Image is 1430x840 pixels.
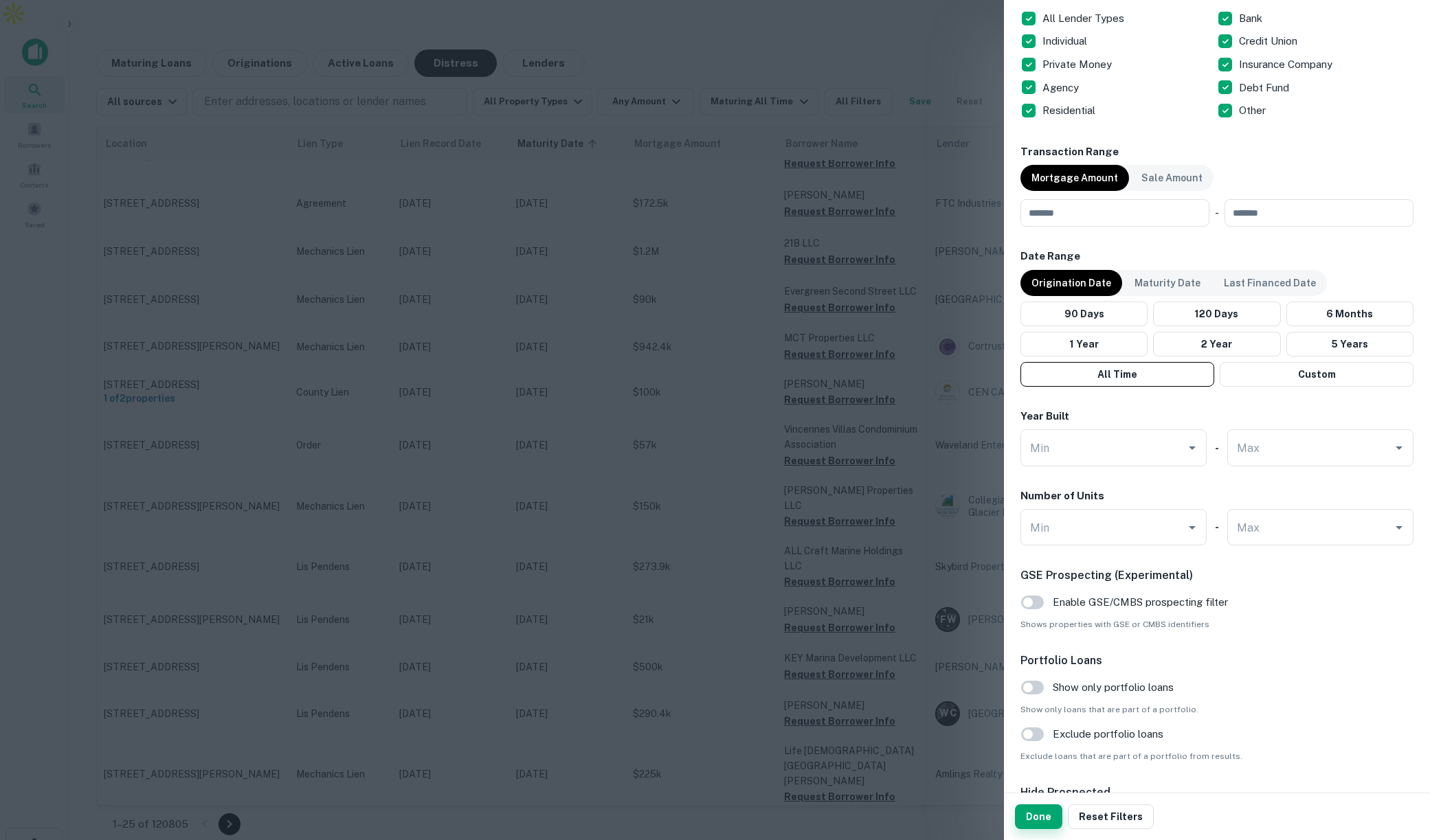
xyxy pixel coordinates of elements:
p: Mortgage Amount [1031,170,1118,185]
iframe: Chat Widget [1361,730,1430,796]
p: Other [1239,102,1269,119]
h6: - [1215,440,1219,456]
p: Sale Amount [1141,170,1203,185]
p: Debt Fund [1239,80,1292,96]
h6: Year Built [1020,409,1069,424]
div: - [1215,199,1219,227]
h6: Date Range [1020,249,1414,264]
p: Residential [1042,102,1098,119]
p: Private Money [1042,56,1115,73]
span: Enable GSE/CMBS prospecting filter [1053,594,1228,611]
h6: - [1215,519,1219,535]
button: Open [1183,438,1202,457]
p: Bank [1239,10,1265,27]
button: 6 Months [1286,302,1414,326]
button: 2 Year [1153,332,1280,356]
h6: Hide Prospected [1020,784,1414,801]
p: Insurance Company [1239,56,1335,73]
button: Custom [1220,362,1414,387]
p: Last Financed Date [1224,275,1316,291]
button: Done [1015,804,1062,829]
span: Exclude loans that are part of a portfolio from results. [1020,750,1414,762]
button: Reset Filters [1068,804,1154,829]
p: Individual [1042,33,1090,49]
span: Shows properties with GSE or CMBS identifiers [1020,618,1414,631]
p: Credit Union [1239,33,1300,49]
button: Open [1183,518,1202,537]
span: Exclude portfolio loans [1053,726,1163,742]
button: Open [1389,438,1409,457]
h6: GSE Prospecting (Experimental) [1020,567,1414,584]
h6: Transaction Range [1020,144,1414,160]
h6: Number of Units [1020,488,1104,504]
h6: Portfolio Loans [1020,652,1414,669]
span: Show only loans that are part of a portfolio. [1020,703,1414,716]
button: All Time [1020,362,1214,387]
button: Open [1389,518,1409,537]
button: 1 Year [1020,332,1148,356]
p: All Lender Types [1042,10,1127,27]
p: Agency [1042,80,1082,96]
button: 120 Days [1153,302,1280,326]
p: Origination Date [1031,275,1111,291]
button: 90 Days [1020,302,1148,326]
button: 5 Years [1286,332,1414,356]
span: Show only portfolio loans [1053,679,1174,696]
p: Maturity Date [1135,275,1200,291]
